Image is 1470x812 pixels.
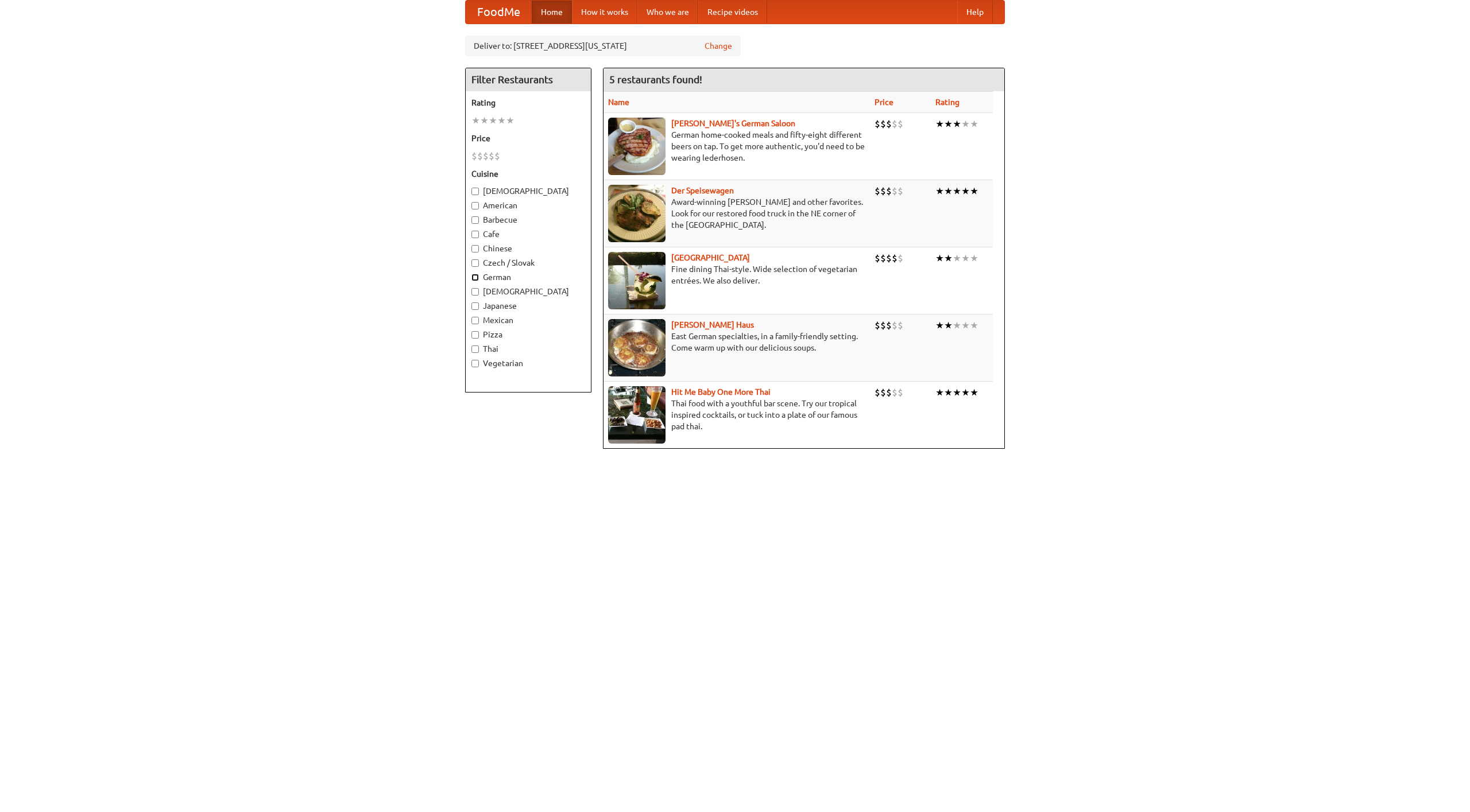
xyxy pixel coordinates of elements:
li: ★ [489,114,497,127]
li: $ [875,386,880,399]
a: Hit Me Baby One More Thai [671,387,771,397]
li: $ [892,252,898,265]
li: ★ [935,319,944,332]
li: $ [477,150,483,162]
h5: Cuisine [471,168,585,180]
li: ★ [953,386,961,399]
li: $ [875,185,880,197]
label: [DEMOGRAPHIC_DATA] [471,286,585,297]
li: ★ [497,114,506,127]
input: Barbecue [471,216,479,224]
img: kohlhaus.jpg [608,319,666,376]
input: Mexican [471,317,479,324]
p: German home-cooked meals and fifty-eight different beers on tap. To get more authentic, you'd nee... [608,129,865,164]
label: Thai [471,343,585,355]
label: Japanese [471,300,585,312]
li: ★ [961,386,970,399]
li: ★ [953,319,961,332]
li: ★ [970,319,978,332]
li: $ [880,118,886,130]
li: $ [898,252,903,265]
label: Pizza [471,329,585,340]
p: Thai food with a youthful bar scene. Try our tropical inspired cocktails, or tuck into a plate of... [608,398,865,432]
label: Cafe [471,228,585,240]
label: Mexican [471,314,585,326]
input: American [471,202,479,209]
li: ★ [970,252,978,265]
a: [GEOGRAPHIC_DATA] [671,253,750,262]
li: ★ [944,386,953,399]
li: $ [898,319,903,332]
li: $ [892,185,898,197]
p: East German specialties, in a family-friendly setting. Come warm up with our delicious soups. [608,331,865,353]
input: Chinese [471,245,479,252]
p: Award-winning [PERSON_NAME] and other favorites. Look for our restored food truck in the NE corne... [608,196,865,231]
li: $ [494,150,500,162]
a: Der Speisewagen [671,186,734,195]
a: [PERSON_NAME] Haus [671,320,754,329]
li: $ [875,118,880,130]
li: $ [886,118,892,130]
li: ★ [961,319,970,332]
input: Japanese [471,302,479,310]
a: FoodMe [466,1,532,24]
li: ★ [935,185,944,197]
li: ★ [970,386,978,399]
input: Czech / Slovak [471,259,479,267]
li: ★ [944,252,953,265]
input: Pizza [471,331,479,339]
li: ★ [506,114,514,127]
li: $ [880,185,886,197]
li: $ [892,118,898,130]
input: Cafe [471,231,479,238]
a: Change [705,40,732,52]
label: American [471,200,585,211]
div: Deliver to: [STREET_ADDRESS][US_STATE] [465,36,741,56]
li: ★ [480,114,489,127]
li: ★ [953,185,961,197]
img: satay.jpg [608,252,666,309]
li: ★ [944,319,953,332]
li: ★ [961,185,970,197]
a: Name [608,98,629,107]
a: Recipe videos [698,1,767,24]
li: $ [489,150,494,162]
label: German [471,271,585,283]
li: ★ [935,386,944,399]
img: speisewagen.jpg [608,185,666,242]
label: Czech / Slovak [471,257,585,269]
li: $ [471,150,477,162]
a: How it works [572,1,637,24]
li: $ [875,252,880,265]
a: Help [957,1,993,24]
input: [DEMOGRAPHIC_DATA] [471,288,479,296]
li: ★ [970,118,978,130]
li: $ [880,252,886,265]
label: Barbecue [471,214,585,226]
li: $ [898,118,903,130]
label: Vegetarian [471,358,585,369]
li: $ [886,319,892,332]
li: ★ [944,185,953,197]
li: ★ [953,252,961,265]
a: Price [875,98,893,107]
li: ★ [944,118,953,130]
li: $ [892,386,898,399]
a: Home [532,1,572,24]
li: ★ [970,185,978,197]
li: ★ [961,252,970,265]
a: [PERSON_NAME]'s German Saloon [671,119,795,128]
li: $ [898,185,903,197]
ng-pluralize: 5 restaurants found! [609,74,702,85]
li: $ [898,386,903,399]
input: Vegetarian [471,360,479,367]
img: babythai.jpg [608,386,666,444]
h5: Price [471,133,585,144]
li: $ [880,386,886,399]
li: $ [483,150,489,162]
li: $ [886,386,892,399]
